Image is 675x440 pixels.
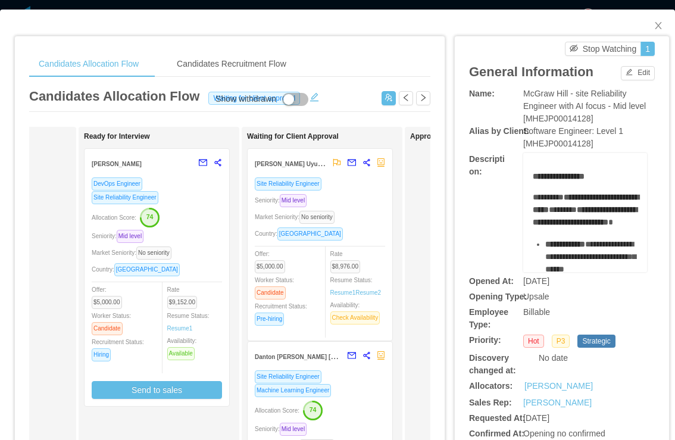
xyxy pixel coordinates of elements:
span: DevOps Engineer [92,177,142,191]
strong: [PERSON_NAME] [92,161,142,167]
span: share-alt [362,351,371,360]
span: Pre-hiring [255,313,284,326]
span: Site Reliability Engineer [255,370,321,383]
button: icon: left [399,91,413,105]
span: Billable [523,307,550,317]
span: Seniority: [92,233,148,239]
i: icon: close [654,21,663,30]
span: Hiring [92,348,111,361]
span: Offer: [255,251,290,270]
b: Employee Type: [469,307,508,329]
span: Available [167,347,195,360]
a: Resume1 [167,324,193,333]
span: robot [377,158,385,167]
button: Close [642,10,675,43]
span: Availability: [330,302,385,321]
button: mail [341,154,357,173]
button: 74 [136,207,160,226]
button: icon: editEdit [621,66,655,80]
b: Opening Type: [469,292,527,301]
span: Site Reliability Engineer [255,177,321,191]
button: Send to sales [92,381,222,399]
span: Worker Status: [92,313,131,332]
span: Market Seniority: [255,214,339,220]
span: Waiting for client approval [208,92,300,105]
span: P3 [552,335,570,348]
strong: Danton [PERSON_NAME] [PERSON_NAME] [255,351,379,361]
span: Strategic [577,335,615,348]
span: Resume Status: [330,277,382,296]
span: Mid level [280,194,307,207]
h1: Ready for Interview [84,132,251,141]
b: Discovery changed at: [469,353,516,375]
div: Show withdrawn [215,93,276,106]
span: Market Seniority: [92,249,176,256]
span: Site Reliability Engineer [92,191,158,204]
span: Allocation Score: [255,407,299,414]
a: [PERSON_NAME] [523,398,592,407]
b: Description: [469,154,505,176]
span: Rate [167,286,202,305]
button: mail [192,154,208,173]
span: Check Availability [330,311,380,324]
button: mail [341,347,357,366]
span: No seniority [299,211,335,224]
span: Resume Status: [167,313,210,332]
span: Availability: [167,338,199,357]
button: icon: usergroup-add [382,91,396,105]
b: Sales Rep: [469,398,512,407]
h1: Approved [410,132,577,141]
span: $5,000.00 [92,296,122,309]
h1: Waiting for Client Approval [247,132,414,141]
b: Name: [469,89,495,98]
span: Seniority: [255,426,311,432]
span: Mid level [117,230,143,243]
span: Worker Status: [255,277,294,296]
span: [DATE] [523,413,549,423]
span: Country: [255,230,348,237]
span: robot [377,351,385,360]
text: 74 [310,406,317,413]
span: Rate [330,251,365,270]
a: Resume1 [330,288,356,297]
button: icon: right [416,91,430,105]
a: [PERSON_NAME] [524,380,593,392]
span: share-alt [214,158,222,167]
span: Upsale [523,292,549,301]
b: Requested At: [469,413,525,423]
span: Hot [523,335,544,348]
b: Confirmed At: [469,429,524,438]
span: $8,976.00 [330,260,361,273]
div: Candidates Allocation Flow [29,51,148,77]
span: $5,000.00 [255,260,285,273]
button: 74 [299,400,323,419]
article: Candidates Allocation Flow [29,86,199,106]
span: Recruitment Status: [255,303,307,322]
span: flag [333,158,341,167]
b: Opened At: [469,276,514,286]
span: No date [539,353,568,363]
button: 1 [640,42,655,56]
span: Software Engineer: Level 1 [MHEJP00014128] [523,126,623,148]
span: share-alt [362,158,371,167]
span: Offer: [92,286,127,305]
span: Country: [92,266,185,273]
span: Seniority: [255,197,311,204]
span: [DATE] [523,276,549,286]
span: Mid level [280,423,307,436]
b: Allocators: [469,381,512,391]
span: Candidate [92,322,123,335]
button: icon: edit [305,90,324,102]
span: Allocation Score: [92,214,136,221]
b: Alias by Client: [469,126,529,136]
span: Machine Learning Engineer [255,384,331,397]
span: [GEOGRAPHIC_DATA] [277,227,343,241]
strong: [PERSON_NAME] Uyuni [PERSON_NAME] [255,158,374,168]
div: rdw-editor [533,170,638,289]
article: General Information [469,62,593,82]
span: McGraw Hill - site Reliability Engineer with AI focus - Mid level [MHEJP00014128] [523,89,646,123]
span: Candidate [255,286,286,299]
div: Candidates Recruitment Flow [167,51,296,77]
span: [GEOGRAPHIC_DATA] [114,263,180,276]
button: icon: eye-invisibleStop Watching [565,42,642,56]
